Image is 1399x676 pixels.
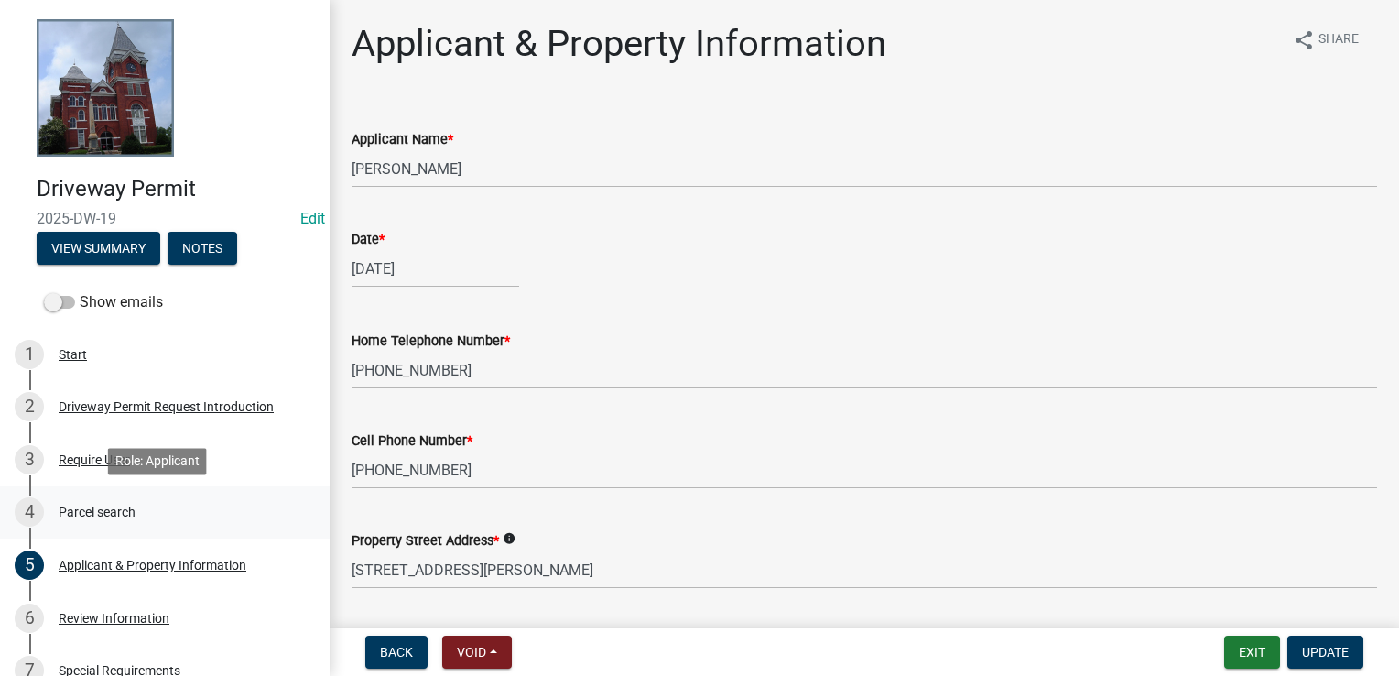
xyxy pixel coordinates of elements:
h4: Driveway Permit [37,176,315,202]
button: Notes [168,232,237,265]
wm-modal-confirm: Notes [168,242,237,256]
div: 1 [15,340,44,369]
span: Back [380,645,413,660]
label: Applicant Name [352,134,453,147]
a: Edit [300,210,325,227]
label: Show emails [44,291,163,313]
div: Require User [59,453,130,466]
div: 3 [15,445,44,474]
button: Back [365,636,428,669]
img: Talbot County, Georgia [37,19,174,157]
span: Void [457,645,486,660]
label: Home Telephone Number [352,335,510,348]
wm-modal-confirm: Summary [37,242,160,256]
label: Cell Phone Number [352,435,472,448]
button: View Summary [37,232,160,265]
div: Review Information [59,612,169,625]
i: info [503,532,515,545]
input: mm/dd/yyyy [352,250,519,288]
span: 2025-DW-19 [37,210,293,227]
span: Share [1318,29,1359,51]
div: Parcel search [59,506,136,518]
button: Void [442,636,512,669]
div: 6 [15,604,44,633]
div: 5 [15,551,44,580]
h1: Applicant & Property Information [352,22,886,66]
label: Property Street Address [352,535,499,548]
wm-modal-confirm: Edit Application Number [300,210,325,227]
div: Driveway Permit Request Introduction [59,400,274,413]
button: Update [1287,636,1363,669]
div: 4 [15,497,44,527]
span: Update [1302,645,1349,660]
div: Role: Applicant [108,448,207,474]
button: shareShare [1278,22,1373,58]
div: Applicant & Property Information [59,559,246,572]
i: share [1293,29,1315,51]
div: 2 [15,392,44,421]
button: Exit [1224,636,1280,669]
div: Start [59,348,87,361]
label: Date [352,234,385,246]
